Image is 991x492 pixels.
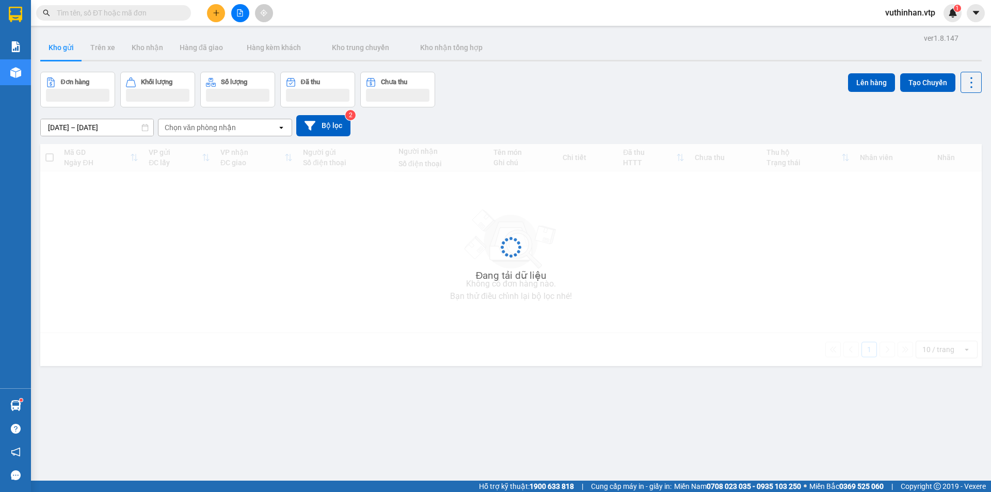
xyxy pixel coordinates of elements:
div: Số lượng [221,78,247,86]
div: Đơn hàng [61,78,89,86]
sup: 1 [20,399,23,402]
button: Đơn hàng [40,72,115,107]
span: | [582,481,583,492]
span: aim [260,9,267,17]
span: plus [213,9,220,17]
button: Kho nhận [123,35,171,60]
input: Tìm tên, số ĐT hoặc mã đơn [57,7,179,19]
span: caret-down [971,8,981,18]
span: Miền Nam [674,481,801,492]
img: icon-new-feature [948,8,957,18]
div: Chọn văn phòng nhận [165,122,236,133]
span: search [43,9,50,17]
sup: 1 [954,5,961,12]
span: Miền Bắc [809,481,884,492]
button: Tạo Chuyến [900,73,955,92]
span: Hỗ trợ kỹ thuật: [479,481,574,492]
span: copyright [934,483,941,490]
button: Chưa thu [360,72,435,107]
img: solution-icon [10,41,21,52]
button: Khối lượng [120,72,195,107]
span: 1 [955,5,959,12]
div: Đang tải dữ liệu [476,268,547,283]
button: aim [255,4,273,22]
span: Hàng kèm khách [247,43,301,52]
span: notification [11,447,21,457]
button: Bộ lọc [296,115,350,136]
img: logo-vxr [9,7,22,22]
span: message [11,470,21,480]
img: warehouse-icon [10,67,21,78]
span: question-circle [11,424,21,434]
img: warehouse-icon [10,400,21,411]
strong: 0708 023 035 - 0935 103 250 [707,482,801,490]
button: Đã thu [280,72,355,107]
div: ver 1.8.147 [924,33,958,44]
sup: 2 [345,110,356,120]
button: Hàng đã giao [171,35,231,60]
div: Chưa thu [381,78,407,86]
svg: open [277,123,285,132]
button: Số lượng [200,72,275,107]
span: | [891,481,893,492]
button: file-add [231,4,249,22]
span: Kho trung chuyển [332,43,389,52]
button: Kho gửi [40,35,82,60]
input: Select a date range. [41,119,153,136]
strong: 0369 525 060 [839,482,884,490]
button: Trên xe [82,35,123,60]
span: Cung cấp máy in - giấy in: [591,481,672,492]
button: caret-down [967,4,985,22]
span: ⚪️ [804,484,807,488]
div: Khối lượng [141,78,172,86]
div: Đã thu [301,78,320,86]
strong: 1900 633 818 [530,482,574,490]
span: vuthinhan.vtp [877,6,944,19]
span: Kho nhận tổng hợp [420,43,483,52]
button: plus [207,4,225,22]
span: file-add [236,9,244,17]
button: Lên hàng [848,73,895,92]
